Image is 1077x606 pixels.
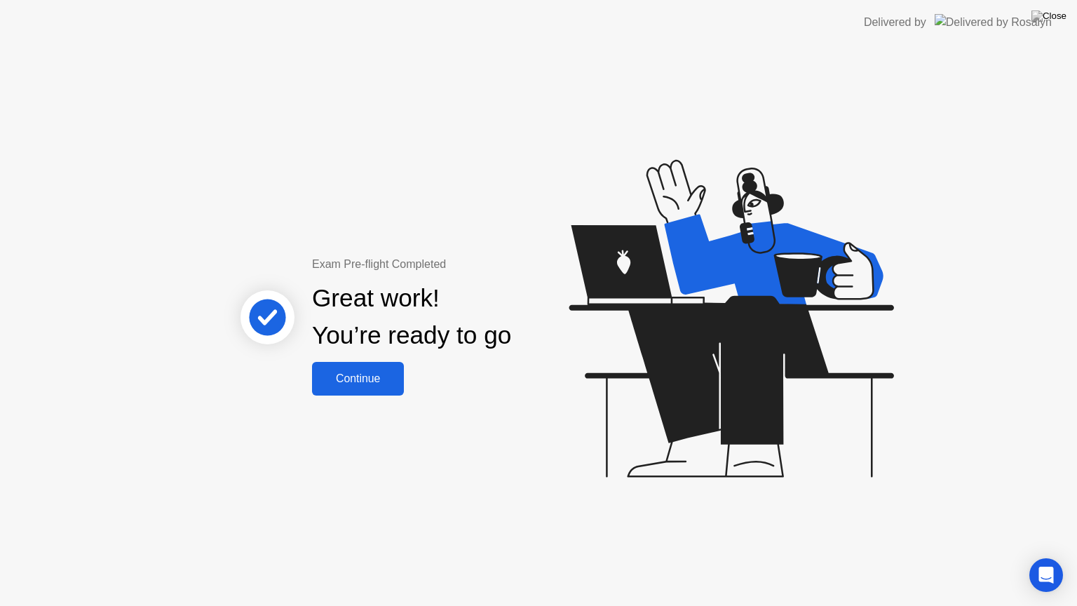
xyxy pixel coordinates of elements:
[1029,558,1063,592] div: Open Intercom Messenger
[935,14,1052,30] img: Delivered by Rosalyn
[316,372,400,385] div: Continue
[312,280,511,354] div: Great work! You’re ready to go
[312,256,602,273] div: Exam Pre-flight Completed
[1031,11,1066,22] img: Close
[312,362,404,396] button: Continue
[864,14,926,31] div: Delivered by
